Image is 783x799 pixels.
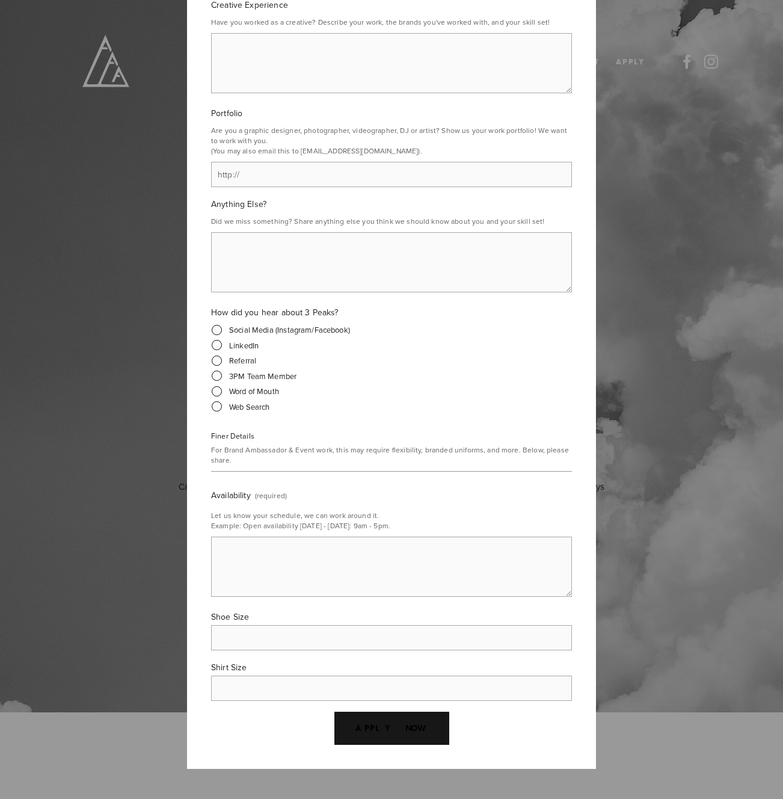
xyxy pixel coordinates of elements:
p: Have you worked as a creative? Describe your work, the brands you've worked with, and your skill ... [211,13,572,31]
span: LinkedIn [229,340,259,351]
span: (required) [255,487,287,504]
p: Are you a graphic designer, photographer, videographer, DJ or artist? Show us your work portfolio... [211,122,572,159]
span: http:// [212,162,245,187]
span: 3PM Team Member [229,371,296,381]
span: Availability [211,489,251,501]
span: How did you hear about 3 Peaks? [211,306,339,318]
span: Social Media (Instagram/Facebook) [229,324,350,335]
span: APPLY NOW [355,723,428,733]
span: Anything Else? [211,198,266,210]
span: Portfolio [211,107,242,119]
span: Shoe Size [211,611,249,623]
div: Finer Details [211,430,572,441]
button: APPLY NOWAPPLY NOW [334,712,449,745]
p: Let us know your schedule, we can work around it. Example: Open availability [DATE] - [DATE]: 9am... [211,507,572,534]
span: Shirt Size [211,661,247,673]
div: For Brand Ambassador & Event work, this may require flexibility, branded uniforms, and more. Belo... [211,441,572,469]
span: Word of Mouth [229,386,279,396]
p: Did we miss something? Share anything else you think we should know about you and your skill set! [211,212,572,230]
span: Referral [229,355,256,366]
span: Web Search [229,401,270,412]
